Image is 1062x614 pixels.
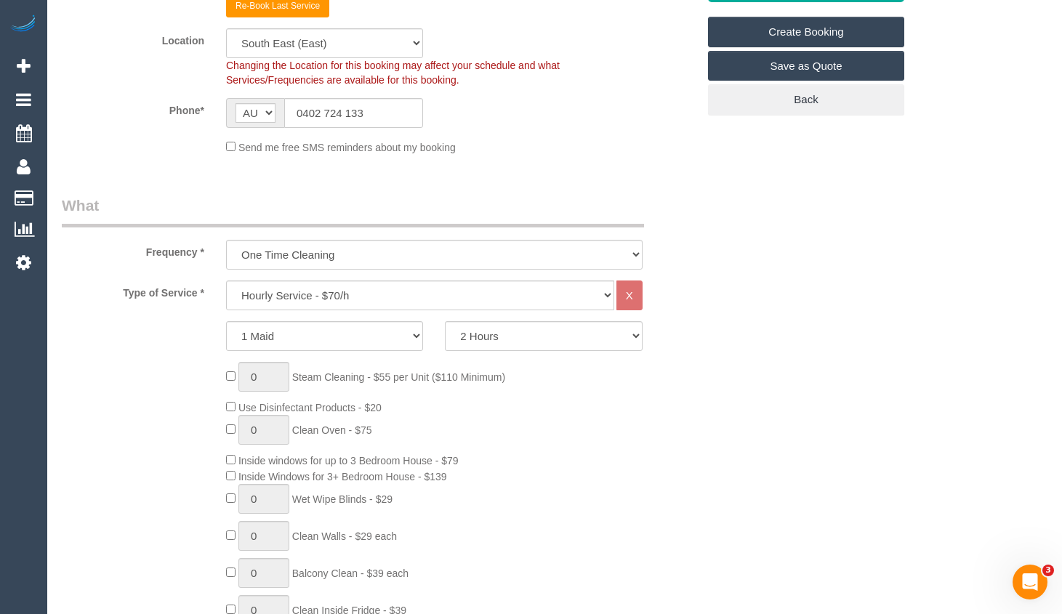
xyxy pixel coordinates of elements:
[292,530,397,542] span: Clean Walls - $29 each
[238,455,459,466] span: Inside windows for up to 3 Bedroom House - $79
[51,98,215,118] label: Phone*
[292,424,372,436] span: Clean Oven - $75
[238,402,382,413] span: Use Disinfectant Products - $20
[51,240,215,259] label: Frequency *
[708,17,904,47] a: Create Booking
[238,142,456,153] span: Send me free SMS reminders about my booking
[226,60,560,86] span: Changing the Location for this booking may affect your schedule and what Services/Frequencies are...
[292,493,393,505] span: Wet Wipe Blinds - $29
[238,471,447,482] span: Inside Windows for 3+ Bedroom House - $139
[1042,565,1054,576] span: 3
[284,98,423,128] input: Phone*
[62,195,644,227] legend: What
[292,567,409,579] span: Balcony Clean - $39 each
[708,51,904,81] a: Save as Quote
[292,371,505,383] span: Steam Cleaning - $55 per Unit ($110 Minimum)
[51,28,215,48] label: Location
[708,84,904,115] a: Back
[51,280,215,300] label: Type of Service *
[9,15,38,35] img: Automaid Logo
[1013,565,1047,599] iframe: Intercom live chat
